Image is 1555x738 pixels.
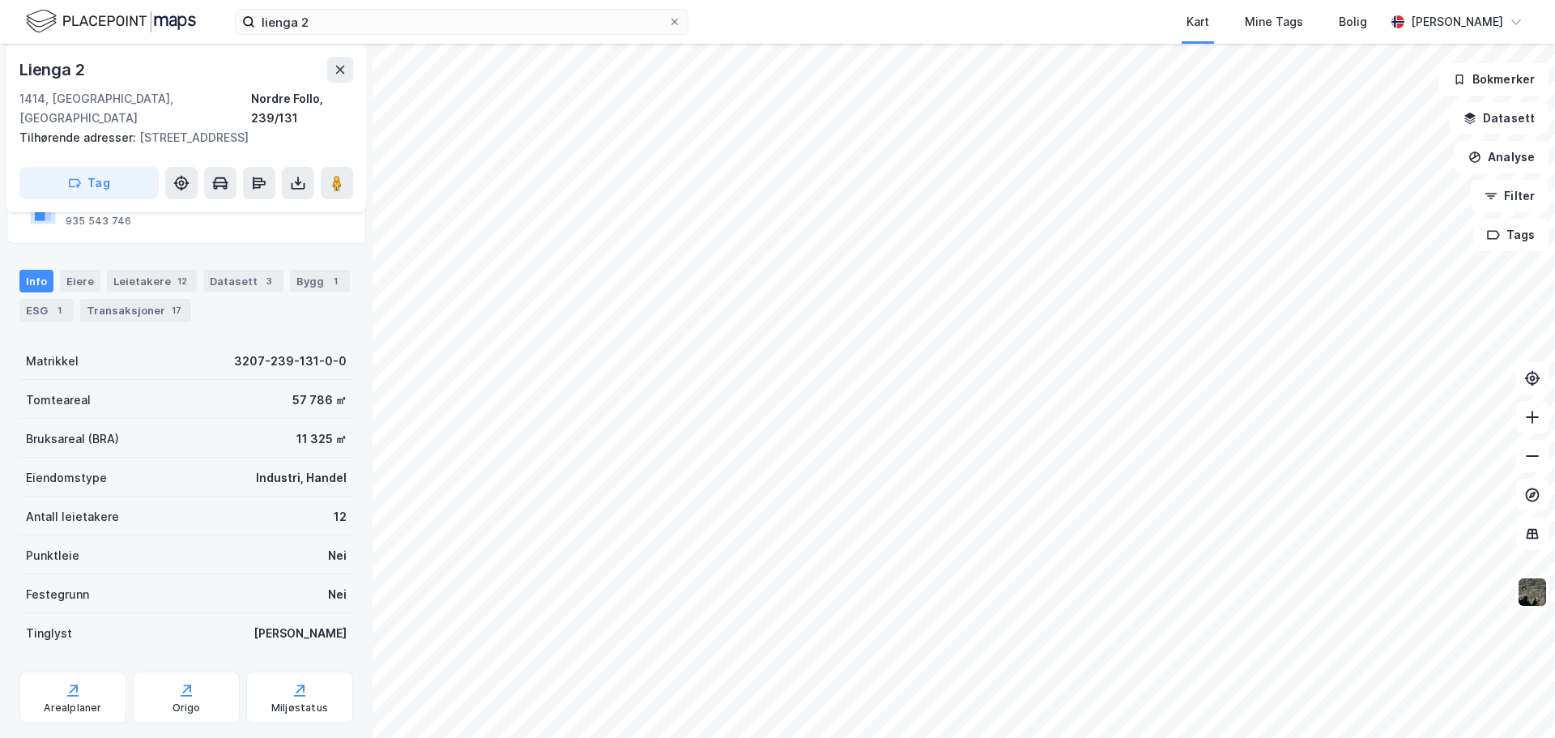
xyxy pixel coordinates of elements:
[1186,12,1209,32] div: Kart
[26,390,91,410] div: Tomteareal
[26,352,79,371] div: Matrikkel
[328,546,347,565] div: Nei
[1450,102,1549,134] button: Datasett
[80,299,191,322] div: Transaksjoner
[253,624,347,643] div: [PERSON_NAME]
[1245,12,1303,32] div: Mine Tags
[26,429,119,449] div: Bruksareal (BRA)
[60,270,100,292] div: Eiere
[26,507,119,527] div: Antall leietakere
[19,57,87,83] div: Lienga 2
[290,270,350,292] div: Bygg
[19,299,74,322] div: ESG
[334,507,347,527] div: 12
[1439,63,1549,96] button: Bokmerker
[1474,660,1555,738] div: Kontrollprogram for chat
[44,702,101,715] div: Arealplaner
[19,128,340,147] div: [STREET_ADDRESS]
[328,585,347,604] div: Nei
[327,273,343,289] div: 1
[174,273,190,289] div: 12
[1339,12,1367,32] div: Bolig
[1473,219,1549,251] button: Tags
[1471,180,1549,212] button: Filter
[26,585,89,604] div: Festegrunn
[261,273,277,289] div: 3
[251,89,353,128] div: Nordre Follo, 239/131
[107,270,197,292] div: Leietakere
[271,702,328,715] div: Miljøstatus
[292,390,347,410] div: 57 786 ㎡
[255,10,668,34] input: Søk på adresse, matrikkel, gårdeiere, leietakere eller personer
[19,89,251,128] div: 1414, [GEOGRAPHIC_DATA], [GEOGRAPHIC_DATA]
[203,270,283,292] div: Datasett
[1455,141,1549,173] button: Analyse
[256,468,347,488] div: Industri, Handel
[26,624,72,643] div: Tinglyst
[66,215,131,228] div: 935 543 746
[1517,577,1548,608] img: 9k=
[26,546,79,565] div: Punktleie
[296,429,347,449] div: 11 325 ㎡
[26,468,107,488] div: Eiendomstype
[173,702,201,715] div: Origo
[19,130,139,144] span: Tilhørende adresser:
[51,302,67,318] div: 1
[26,7,196,36] img: logo.f888ab2527a4732fd821a326f86c7f29.svg
[234,352,347,371] div: 3207-239-131-0-0
[1411,12,1503,32] div: [PERSON_NAME]
[1474,660,1555,738] iframe: Chat Widget
[19,270,53,292] div: Info
[19,167,159,199] button: Tag
[168,302,185,318] div: 17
